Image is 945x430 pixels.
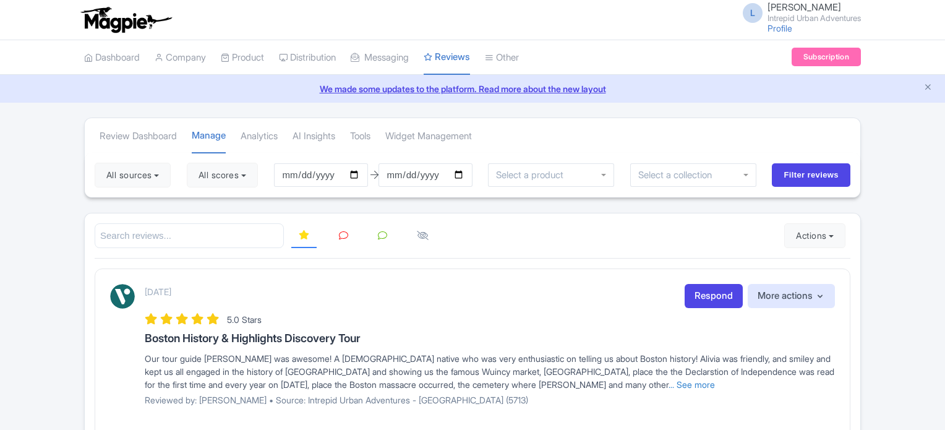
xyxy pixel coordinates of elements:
[145,285,171,298] p: [DATE]
[155,41,206,75] a: Company
[227,314,262,325] span: 5.0 Stars
[792,48,861,66] a: Subscription
[221,41,264,75] a: Product
[7,82,938,95] a: We made some updates to the platform. Read more about the new layout
[78,6,174,33] img: logo-ab69f6fb50320c5b225c76a69d11143b.png
[84,41,140,75] a: Dashboard
[100,119,177,153] a: Review Dashboard
[768,14,861,22] small: Intrepid Urban Adventures
[743,3,763,23] span: L
[496,170,570,181] input: Select a product
[923,81,933,95] button: Close announcement
[187,163,258,187] button: All scores
[293,119,335,153] a: AI Insights
[95,223,284,249] input: Search reviews...
[685,284,743,308] a: Respond
[638,170,721,181] input: Select a collection
[735,2,861,22] a: L [PERSON_NAME] Intrepid Urban Adventures
[485,41,519,75] a: Other
[241,119,278,153] a: Analytics
[110,284,135,309] img: Viator Logo
[772,163,850,187] input: Filter reviews
[350,119,370,153] a: Tools
[385,119,472,153] a: Widget Management
[748,284,835,308] button: More actions
[669,379,715,390] a: ... See more
[95,163,171,187] button: All sources
[351,41,409,75] a: Messaging
[279,41,336,75] a: Distribution
[192,119,226,154] a: Manage
[768,23,792,33] a: Profile
[145,393,835,406] p: Reviewed by: [PERSON_NAME] • Source: Intrepid Urban Adventures - [GEOGRAPHIC_DATA] (5713)
[424,40,470,75] a: Reviews
[145,332,835,345] h3: Boston History & Highlights Discovery Tour
[768,1,841,13] span: [PERSON_NAME]
[145,352,835,391] div: Our tour guide [PERSON_NAME] was awesome! A [DEMOGRAPHIC_DATA] native who was very enthusiastic o...
[784,223,845,248] button: Actions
